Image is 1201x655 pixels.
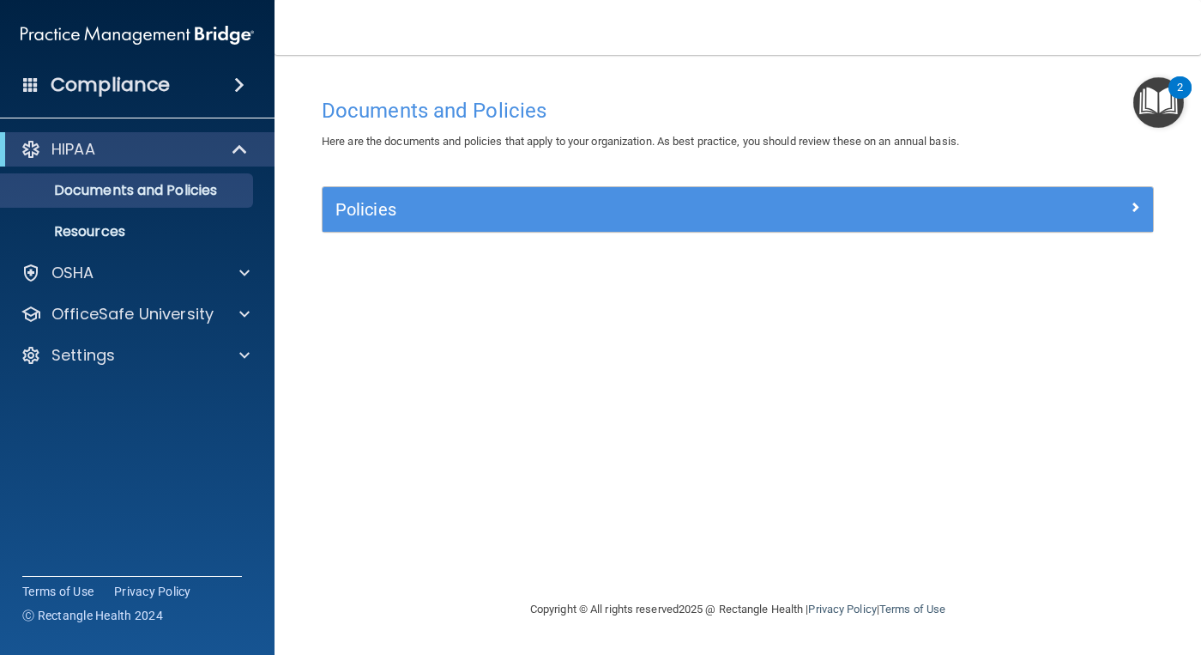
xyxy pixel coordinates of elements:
div: Copyright © All rights reserved 2025 @ Rectangle Health | | [425,582,1051,637]
a: Settings [21,345,250,366]
a: Terms of Use [879,603,945,616]
p: HIPAA [51,139,95,160]
button: Open Resource Center, 2 new notifications [1133,77,1184,128]
iframe: Drift Widget Chat Controller [904,533,1180,602]
p: OSHA [51,263,94,283]
img: PMB logo [21,18,254,52]
p: Documents and Policies [11,182,245,199]
h4: Compliance [51,73,170,97]
span: Ⓒ Rectangle Health 2024 [22,607,163,624]
p: Resources [11,223,245,240]
a: OfficeSafe University [21,304,250,324]
a: Privacy Policy [114,583,191,600]
p: OfficeSafe University [51,304,214,324]
a: HIPAA [21,139,249,160]
p: Settings [51,345,115,366]
a: Policies [335,196,1140,223]
span: Here are the documents and policies that apply to your organization. As best practice, you should... [322,135,959,148]
a: Privacy Policy [808,603,876,616]
h5: Policies [335,200,932,219]
div: 2 [1177,88,1183,110]
a: OSHA [21,263,250,283]
h4: Documents and Policies [322,100,1154,122]
a: Terms of Use [22,583,94,600]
